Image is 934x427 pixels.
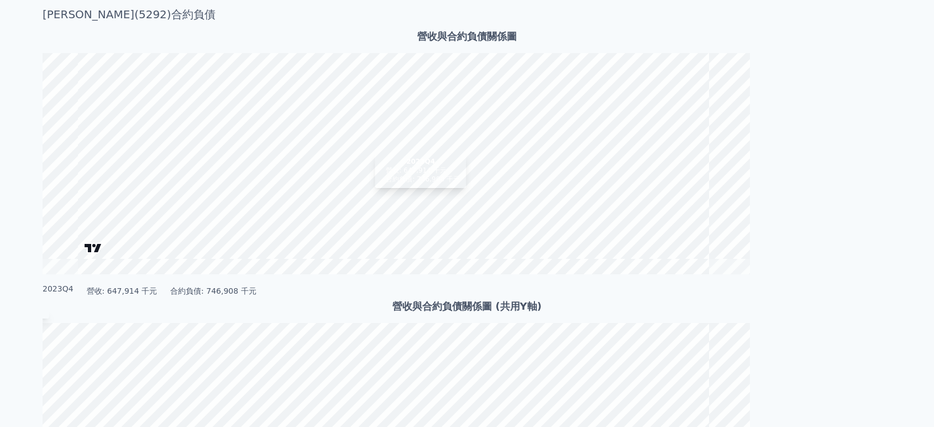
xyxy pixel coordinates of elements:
[83,243,103,253] a: Charting by TradingView
[43,29,891,44] h3: 營收與合約負債關係圖
[170,285,256,296] span: 合約負債: 746,908 千元
[386,166,446,175] span: 營收: 647,914 千元
[43,283,74,294] div: 2023Q4
[381,157,459,166] div: 2023Q4
[386,175,459,184] span: 合約負債: 746,908 千元
[43,7,891,22] h3: [PERSON_NAME](5292)合約負債
[43,299,891,314] h3: 營收與合約負債關係圖 (共用Y軸)
[87,285,158,296] span: 營收: 647,914 千元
